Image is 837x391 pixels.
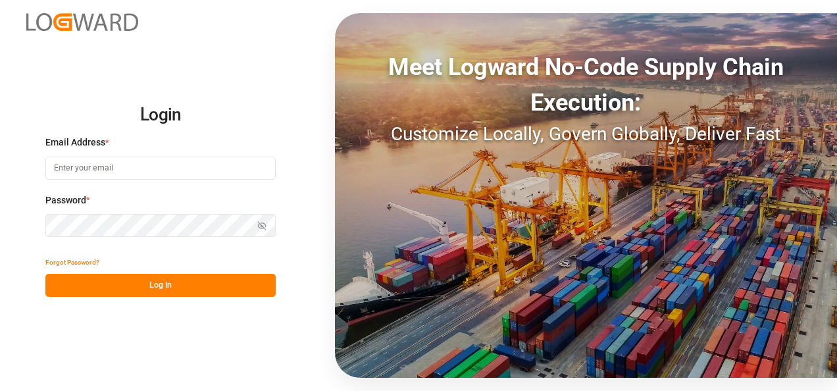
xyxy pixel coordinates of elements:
h2: Login [45,94,276,136]
button: Log In [45,274,276,297]
button: Forgot Password? [45,251,99,274]
span: Password [45,194,86,207]
input: Enter your email [45,157,276,180]
span: Email Address [45,136,105,149]
img: Logward_new_orange.png [26,13,138,31]
div: Meet Logward No-Code Supply Chain Execution: [335,49,837,120]
div: Customize Locally, Govern Globally, Deliver Fast [335,120,837,148]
